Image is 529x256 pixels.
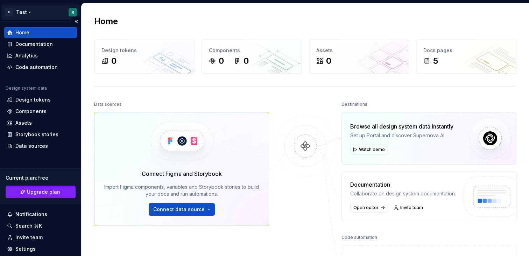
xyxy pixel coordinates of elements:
div: Browse all design system data instantly [350,122,453,131]
a: Design tokens0 [94,40,195,74]
div: Test [16,9,27,16]
span: Connect data source [153,206,205,213]
div: Design tokens [101,47,187,54]
a: Invite team [392,203,426,213]
div: Data sources [94,99,122,109]
button: OTestR [1,5,80,20]
div: Set up Portal and discover Supernova AI. [350,132,453,139]
button: Connect data source [149,203,215,216]
div: Current plan : Free [6,174,76,181]
div: Components [15,108,47,115]
div: Destinations [341,99,367,109]
a: Documentation [4,39,77,50]
div: 0 [219,55,224,67]
a: Analytics [4,50,77,61]
div: 0 [111,55,117,67]
div: Search ⌘K [15,222,42,229]
div: Documentation [350,180,456,189]
div: Design tokens [15,96,51,103]
div: Storybook stories [15,131,58,138]
a: Components [4,106,77,117]
div: Docs pages [423,47,509,54]
a: Docs pages5 [416,40,516,74]
div: 5 [433,55,438,67]
div: Invite team [15,234,43,241]
div: Collaborate on design system documentation. [350,190,456,197]
a: Design tokens [4,94,77,105]
div: 0 [244,55,249,67]
a: Assets0 [309,40,409,74]
a: Data sources [4,140,77,152]
a: Assets [4,117,77,129]
button: Watch demo [350,145,388,154]
button: Search ⌘K [4,220,77,231]
div: Code automation [15,64,58,71]
div: O [5,8,13,16]
span: Open editor [353,205,379,210]
div: Design system data [6,85,47,91]
span: Watch demo [359,147,385,152]
a: Settings [4,243,77,255]
a: Components00 [202,40,302,74]
div: Documentation [15,41,53,48]
div: Home [15,29,29,36]
a: Code automation [4,62,77,73]
button: Collapse sidebar [71,16,81,26]
span: Invite team [400,205,423,210]
a: Open editor [350,203,387,213]
div: Code automation [341,233,377,242]
div: R [72,9,74,15]
div: Assets [15,119,32,126]
div: Data sources [15,143,48,150]
div: Import Figma components, variables and Storybook stories to build your docs and run automations. [104,184,259,198]
a: Invite team [4,232,77,243]
a: Home [4,27,77,38]
div: Connect Figma and Storybook [142,169,222,178]
div: Components [209,47,295,54]
div: 0 [326,55,331,67]
span: Upgrade plan [27,188,60,195]
a: Storybook stories [4,129,77,140]
button: Upgrade plan [6,186,76,198]
div: Assets [316,47,402,54]
div: Notifications [15,211,47,218]
div: Analytics [15,52,38,59]
div: Settings [15,245,36,252]
h2: Home [94,16,118,27]
button: Notifications [4,209,77,220]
